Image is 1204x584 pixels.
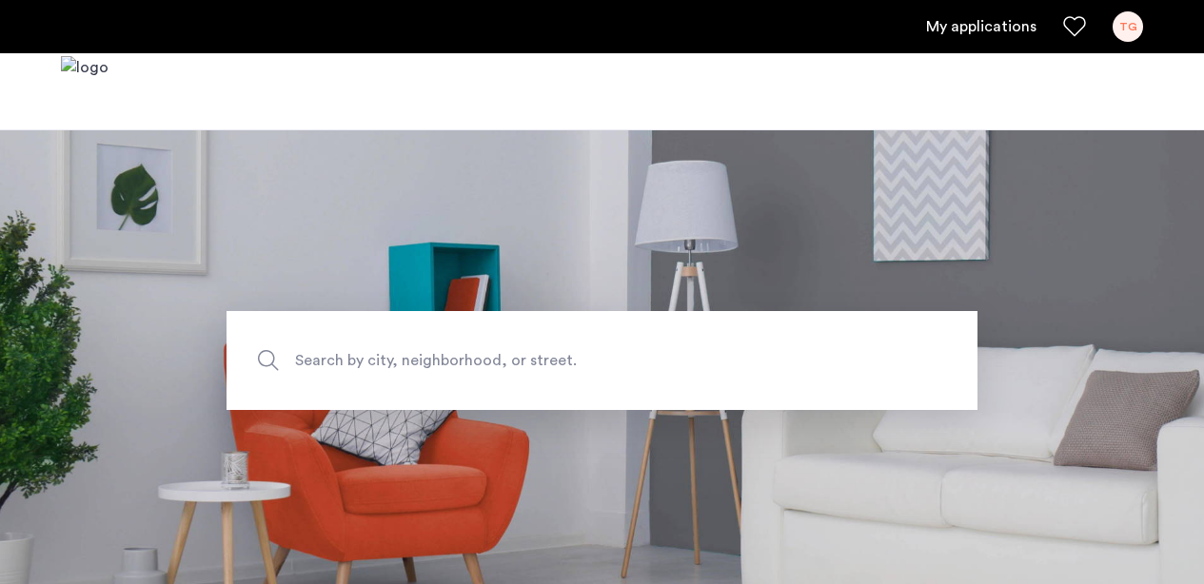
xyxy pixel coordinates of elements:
img: logo [61,56,109,127]
a: Cazamio logo [61,56,109,127]
div: TG [1113,11,1143,42]
a: My application [926,15,1036,38]
a: Favorites [1063,15,1086,38]
span: Search by city, neighborhood, or street. [295,348,820,374]
input: Apartment Search [227,311,977,410]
